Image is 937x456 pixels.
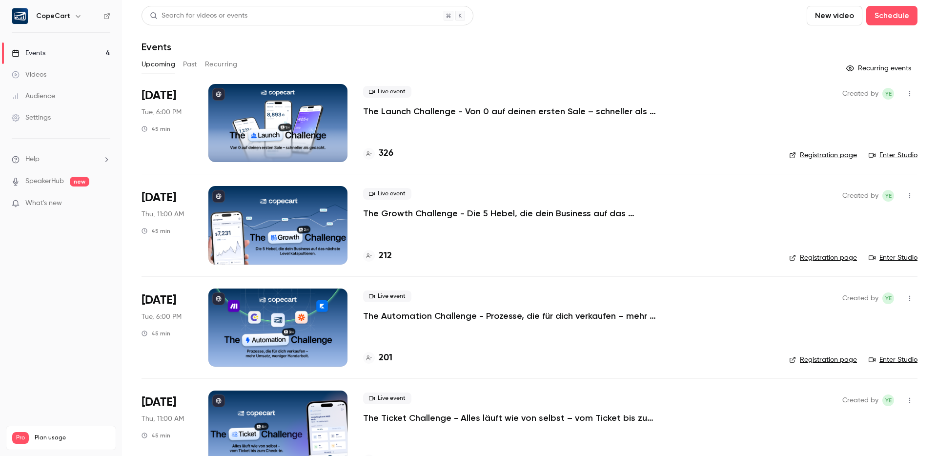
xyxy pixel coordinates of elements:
button: New video [807,6,862,25]
div: 45 min [142,330,170,337]
span: Created by [842,88,878,100]
span: [DATE] [142,394,176,410]
div: Videos [12,70,46,80]
a: Registration page [789,253,857,263]
button: Past [183,57,197,72]
span: YE [885,394,892,406]
button: Recurring [205,57,238,72]
span: Help [25,154,40,165]
div: Audience [12,91,55,101]
div: 45 min [142,125,170,133]
a: 201 [363,352,392,365]
span: Yasamin Esfahani [882,190,894,202]
h4: 201 [379,352,392,365]
a: The Growth Challenge - Die 5 Hebel, die dein Business auf das nächste Level katapultieren [363,207,656,219]
li: help-dropdown-opener [12,154,110,165]
button: Recurring events [842,61,917,76]
span: YE [885,190,892,202]
span: Plan usage [35,434,110,442]
span: Live event [363,290,411,302]
span: Pro [12,432,29,444]
a: Registration page [789,355,857,365]
a: The Launch Challenge - Von 0 auf deinen ersten Sale – schneller als gedacht [363,105,656,117]
div: Settings [12,113,51,123]
div: Events [12,48,45,58]
div: Sep 30 Tue, 6:00 PM (Europe/Berlin) [142,84,193,162]
h4: 212 [379,249,392,263]
span: YE [885,292,892,304]
span: Yasamin Esfahani [882,292,894,304]
span: Tue, 6:00 PM [142,312,182,322]
div: Oct 7 Tue, 6:00 PM (Europe/Berlin) [142,289,193,367]
img: CopeCart [12,8,28,24]
a: Enter Studio [869,150,917,160]
span: Live event [363,188,411,200]
span: YE [885,88,892,100]
a: The Automation Challenge - Prozesse, die für dich verkaufen – mehr Umsatz, weniger Handarbeit [363,310,656,322]
a: Enter Studio [869,253,917,263]
span: Thu, 11:00 AM [142,209,184,219]
button: Upcoming [142,57,175,72]
div: 45 min [142,227,170,235]
span: [DATE] [142,88,176,104]
span: Created by [842,190,878,202]
div: Search for videos or events [150,11,247,21]
a: SpeakerHub [25,176,64,187]
div: 45 min [142,432,170,439]
a: Registration page [789,150,857,160]
span: Live event [363,393,411,404]
button: Schedule [866,6,917,25]
span: Created by [842,292,878,304]
span: [DATE] [142,190,176,206]
a: Enter Studio [869,355,917,365]
div: Oct 2 Thu, 11:00 AM (Europe/Berlin) [142,186,193,264]
a: 326 [363,147,393,160]
span: new [70,177,89,187]
span: Live event [363,86,411,98]
span: Created by [842,394,878,406]
h6: CopeCart [36,11,70,21]
span: Yasamin Esfahani [882,394,894,406]
span: Tue, 6:00 PM [142,107,182,117]
span: What's new [25,198,62,208]
h4: 326 [379,147,393,160]
span: Yasamin Esfahani [882,88,894,100]
a: The Ticket Challenge - Alles läuft wie von selbst – vom Ticket bis zum Check-in [363,412,656,424]
span: Thu, 11:00 AM [142,414,184,424]
span: [DATE] [142,292,176,308]
a: 212 [363,249,392,263]
h1: Events [142,41,171,53]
